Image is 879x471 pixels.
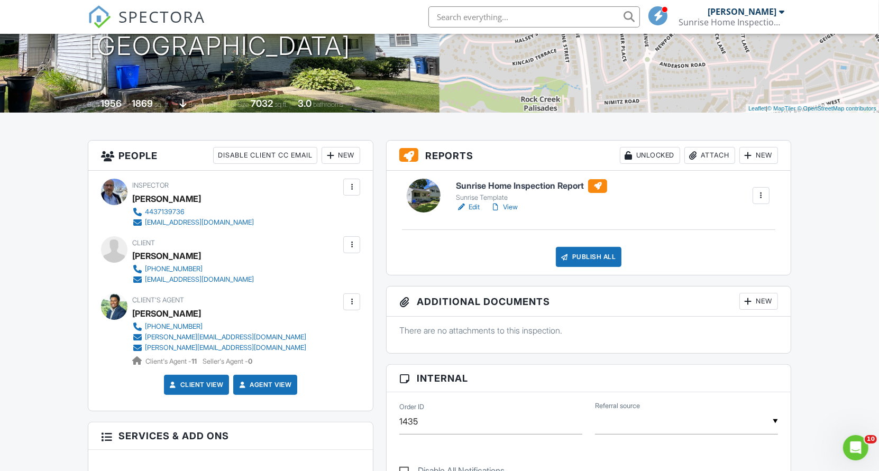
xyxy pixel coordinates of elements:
span: SPECTORA [118,5,205,27]
label: Order ID [399,402,424,412]
div: 7032 [251,98,273,109]
span: Client's Agent [132,296,184,304]
p: There are no attachments to this inspection. [399,325,778,336]
div: [PERSON_NAME] [132,248,201,264]
span: Lot Size [227,100,250,108]
div: [PERSON_NAME][EMAIL_ADDRESS][DOMAIN_NAME] [145,344,306,352]
h3: Internal [387,365,791,392]
a: Sunrise Home Inspection Report Sunrise Template [456,179,607,202]
span: basement [189,100,217,108]
div: | [746,104,879,113]
span: 10 [865,435,877,444]
div: 1956 [101,98,122,109]
span: Inspector [132,181,169,189]
strong: 11 [191,357,197,365]
div: [PHONE_NUMBER] [145,265,203,273]
h6: Sunrise Home Inspection Report [456,179,607,193]
a: View [490,202,518,213]
span: bathrooms [314,100,344,108]
a: [EMAIL_ADDRESS][DOMAIN_NAME] [132,217,254,228]
div: [PHONE_NUMBER] [145,322,203,331]
div: [PERSON_NAME][EMAIL_ADDRESS][DOMAIN_NAME] [145,333,306,341]
h3: Additional Documents [387,287,791,317]
div: Sunrise Home Inspections, LLC [679,17,784,27]
h3: Services & Add ons [88,422,373,450]
div: 1869 [132,98,153,109]
img: The Best Home Inspection Software - Spectora [88,5,111,29]
div: New [739,147,778,164]
input: Search everything... [428,6,640,27]
h1: 11104 [PERSON_NAME] [GEOGRAPHIC_DATA] [80,5,360,61]
div: Sunrise Template [456,193,607,202]
a: [PHONE_NUMBER] [132,264,254,274]
div: 4437139736 [145,208,185,216]
a: [PHONE_NUMBER] [132,321,306,332]
label: Referral source [595,401,640,411]
span: Seller's Agent - [203,357,252,365]
div: [PERSON_NAME] [708,6,776,17]
div: [EMAIL_ADDRESS][DOMAIN_NAME] [145,275,254,284]
div: [PERSON_NAME] [132,191,201,207]
div: New [739,293,778,310]
a: © MapTiler [767,105,796,112]
span: Client [132,239,155,247]
span: Client's Agent - [145,357,198,365]
div: Disable Client CC Email [213,147,317,164]
div: Publish All [556,247,622,267]
span: Built [88,100,99,108]
a: Client View [168,380,224,390]
a: 4437139736 [132,207,254,217]
a: Leaflet [748,105,766,112]
span: sq. ft. [155,100,170,108]
a: [PERSON_NAME] [132,306,201,321]
a: [PERSON_NAME][EMAIL_ADDRESS][DOMAIN_NAME] [132,332,306,343]
a: SPECTORA [88,14,205,36]
a: Edit [456,202,480,213]
a: © OpenStreetMap contributors [798,105,876,112]
div: [EMAIL_ADDRESS][DOMAIN_NAME] [145,218,254,227]
a: [PERSON_NAME][EMAIL_ADDRESS][DOMAIN_NAME] [132,343,306,353]
iframe: Intercom live chat [843,435,868,460]
h3: Reports [387,141,791,171]
div: Attach [684,147,735,164]
a: Agent View [237,380,291,390]
div: 3.0 [298,98,312,109]
div: New [322,147,360,164]
a: [EMAIL_ADDRESS][DOMAIN_NAME] [132,274,254,285]
h3: People [88,141,373,171]
span: sq.ft. [275,100,288,108]
div: Unlocked [620,147,680,164]
strong: 0 [248,357,252,365]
